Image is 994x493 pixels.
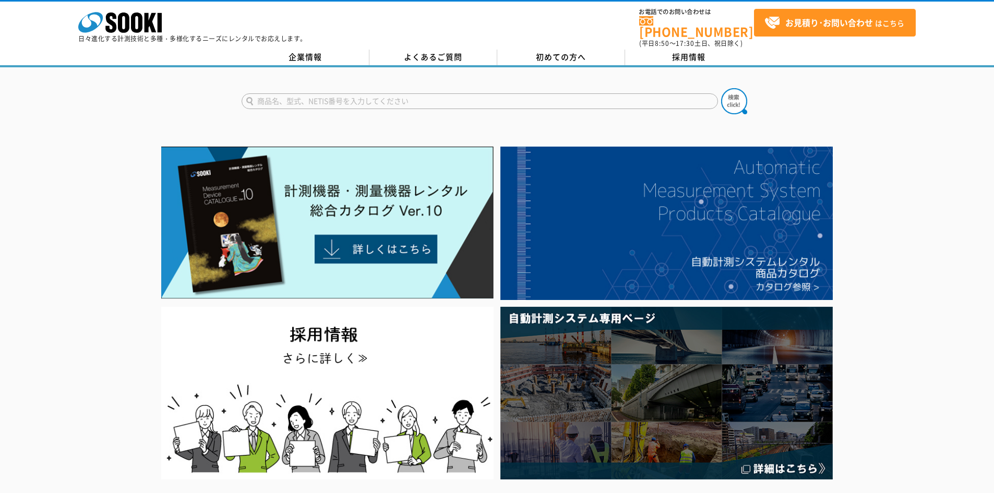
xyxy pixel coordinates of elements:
[625,50,753,65] a: 採用情報
[676,39,694,48] span: 17:30
[536,51,586,63] span: 初めての方へ
[639,16,754,38] a: [PHONE_NUMBER]
[754,9,916,37] a: お見積り･お問い合わせはこちら
[242,93,718,109] input: 商品名、型式、NETIS番号を入力してください
[369,50,497,65] a: よくあるご質問
[500,307,833,479] img: 自動計測システム専用ページ
[497,50,625,65] a: 初めての方へ
[639,9,754,15] span: お電話でのお問い合わせは
[655,39,669,48] span: 8:50
[785,16,873,29] strong: お見積り･お問い合わせ
[78,35,307,42] p: 日々進化する計測技術と多種・多様化するニーズにレンタルでお応えします。
[242,50,369,65] a: 企業情報
[161,147,494,299] img: Catalog Ver10
[721,88,747,114] img: btn_search.png
[639,39,742,48] span: (平日 ～ 土日、祝日除く)
[161,307,494,479] img: SOOKI recruit
[500,147,833,300] img: 自動計測システムカタログ
[764,15,904,31] span: はこちら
